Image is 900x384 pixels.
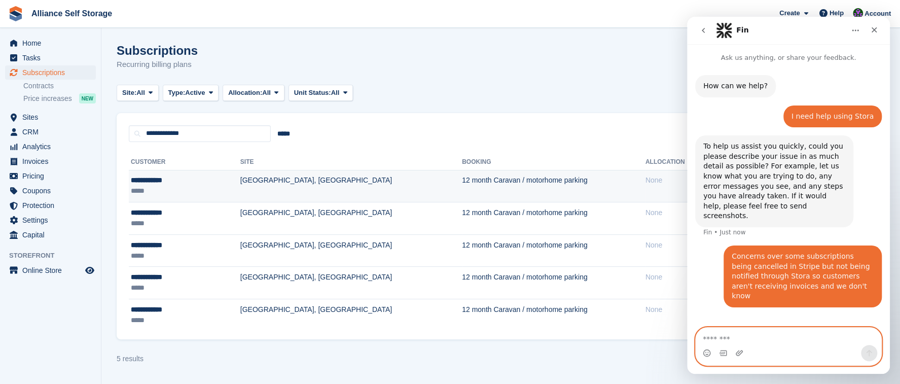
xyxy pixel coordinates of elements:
[117,354,143,364] div: 5 results
[27,5,116,22] a: Alliance Self Storage
[262,88,271,98] span: All
[84,264,96,276] a: Preview store
[23,81,96,91] a: Contracts
[5,51,96,65] a: menu
[22,198,83,213] span: Protection
[240,202,462,235] td: [GEOGRAPHIC_DATA], [GEOGRAPHIC_DATA]
[462,299,645,331] td: 12 month Caravan / motorhome parking
[5,263,96,277] a: menu
[168,88,186,98] span: Type:
[22,213,83,227] span: Settings
[79,93,96,103] div: NEW
[5,169,96,183] a: menu
[687,17,890,374] iframe: Intercom live chat
[462,154,645,170] th: Booking
[22,65,83,80] span: Subscriptions
[5,139,96,154] a: menu
[5,36,96,50] a: menu
[5,125,96,139] a: menu
[462,202,645,235] td: 12 month Caravan / motorhome parking
[136,88,145,98] span: All
[462,234,645,267] td: 12 month Caravan / motorhome parking
[122,88,136,98] span: Site:
[240,267,462,299] td: [GEOGRAPHIC_DATA], [GEOGRAPHIC_DATA]
[5,110,96,124] a: menu
[645,207,703,218] div: None
[5,184,96,198] a: menu
[129,154,240,170] th: Customer
[22,184,83,198] span: Coupons
[289,85,353,101] button: Unit Status: All
[294,88,331,98] span: Unit Status:
[5,154,96,168] a: menu
[462,170,645,202] td: 12 month Caravan / motorhome parking
[331,88,340,98] span: All
[645,175,703,186] div: None
[117,44,198,57] h1: Subscriptions
[865,9,891,19] span: Account
[22,36,83,50] span: Home
[22,139,83,154] span: Analytics
[9,251,101,261] span: Storefront
[5,65,96,80] a: menu
[22,110,83,124] span: Sites
[240,154,462,170] th: Site
[462,267,645,299] td: 12 month Caravan / motorhome parking
[779,8,800,18] span: Create
[8,6,23,21] img: stora-icon-8386f47178a22dfd0bd8f6a31ec36ba5ce8667c1dd55bd0f319d3a0aa187defe.svg
[223,85,284,101] button: Allocation: All
[22,169,83,183] span: Pricing
[5,213,96,227] a: menu
[645,240,703,251] div: None
[240,234,462,267] td: [GEOGRAPHIC_DATA], [GEOGRAPHIC_DATA]
[23,93,96,104] a: Price increases NEW
[645,272,703,283] div: None
[645,304,703,315] div: None
[23,94,72,103] span: Price increases
[185,88,205,98] span: Active
[22,51,83,65] span: Tasks
[830,8,844,18] span: Help
[22,125,83,139] span: CRM
[22,154,83,168] span: Invoices
[22,228,83,242] span: Capital
[240,170,462,202] td: [GEOGRAPHIC_DATA], [GEOGRAPHIC_DATA]
[5,198,96,213] a: menu
[22,263,83,277] span: Online Store
[228,88,262,98] span: Allocation:
[163,85,219,101] button: Type: Active
[117,85,159,101] button: Site: All
[853,8,863,18] img: Romilly Norton
[645,154,703,170] th: Allocation
[5,228,96,242] a: menu
[117,59,198,71] p: Recurring billing plans
[240,299,462,331] td: [GEOGRAPHIC_DATA], [GEOGRAPHIC_DATA]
